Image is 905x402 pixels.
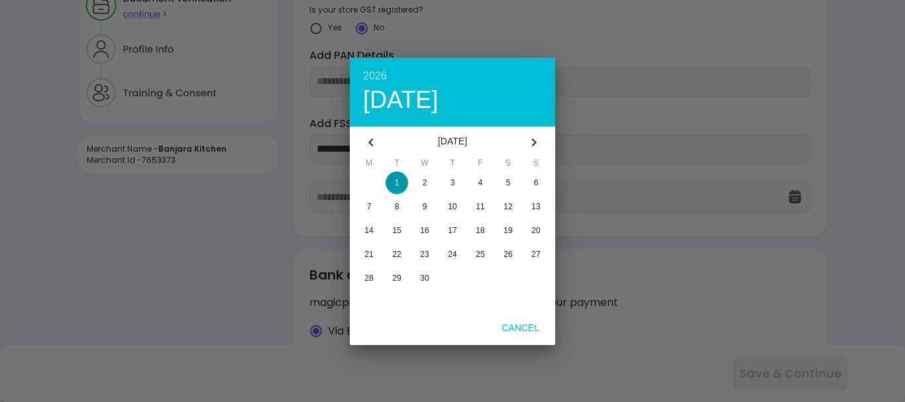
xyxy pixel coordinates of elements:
span: 9 [423,202,427,211]
button: 22 [383,243,411,266]
span: 11 [476,202,484,211]
button: 13 [522,195,550,218]
span: 20 [531,226,540,235]
button: 15 [383,219,411,242]
button: 9 [411,195,439,218]
span: 17 [448,226,456,235]
span: S [494,158,522,172]
button: 21 [355,243,383,266]
button: 12 [494,195,522,218]
button: 26 [494,243,522,266]
span: 3 [451,178,455,187]
span: 30 [420,274,429,283]
span: Cancel [491,323,550,333]
button: 4 [466,172,494,194]
button: 6 [522,172,550,194]
span: 8 [395,202,399,211]
span: 1 [395,178,399,187]
button: 28 [355,267,383,289]
span: T [439,158,466,172]
span: 26 [504,250,512,259]
span: 25 [476,250,484,259]
button: 3 [439,172,466,194]
button: 7 [355,195,383,218]
span: 22 [392,250,401,259]
button: Cancel [491,316,550,340]
span: 5 [506,178,511,187]
span: W [411,158,439,172]
button: 27 [522,243,550,266]
button: 25 [466,243,494,266]
button: 16 [411,219,439,242]
button: 5 [494,172,522,194]
button: 10 [439,195,466,218]
span: 7 [367,202,372,211]
span: 13 [531,202,540,211]
span: 24 [448,250,456,259]
span: 4 [478,178,483,187]
span: 28 [364,274,373,283]
span: 10 [448,202,456,211]
button: 29 [383,267,411,289]
span: 15 [392,226,401,235]
button: 18 [466,219,494,242]
button: 17 [439,219,466,242]
span: T [383,158,411,172]
button: 20 [522,219,550,242]
span: 12 [504,202,512,211]
button: 14 [355,219,383,242]
button: 8 [383,195,411,218]
button: 19 [494,219,522,242]
span: 23 [420,250,429,259]
button: 24 [439,243,466,266]
div: [DATE] [387,126,518,158]
span: S [522,158,550,172]
button: 1 [383,172,411,194]
span: 21 [364,250,373,259]
button: 2 [411,172,439,194]
span: 27 [531,250,540,259]
button: 23 [411,243,439,266]
span: 19 [504,226,512,235]
span: F [466,158,494,172]
span: 29 [392,274,401,283]
button: 11 [466,195,494,218]
div: [DATE] [363,88,542,112]
span: 16 [420,226,429,235]
div: 2026 [363,71,542,81]
button: 30 [411,267,439,289]
span: M [355,158,383,172]
span: 18 [476,226,484,235]
span: 2 [423,178,427,187]
span: 6 [534,178,539,187]
span: 14 [364,226,373,235]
